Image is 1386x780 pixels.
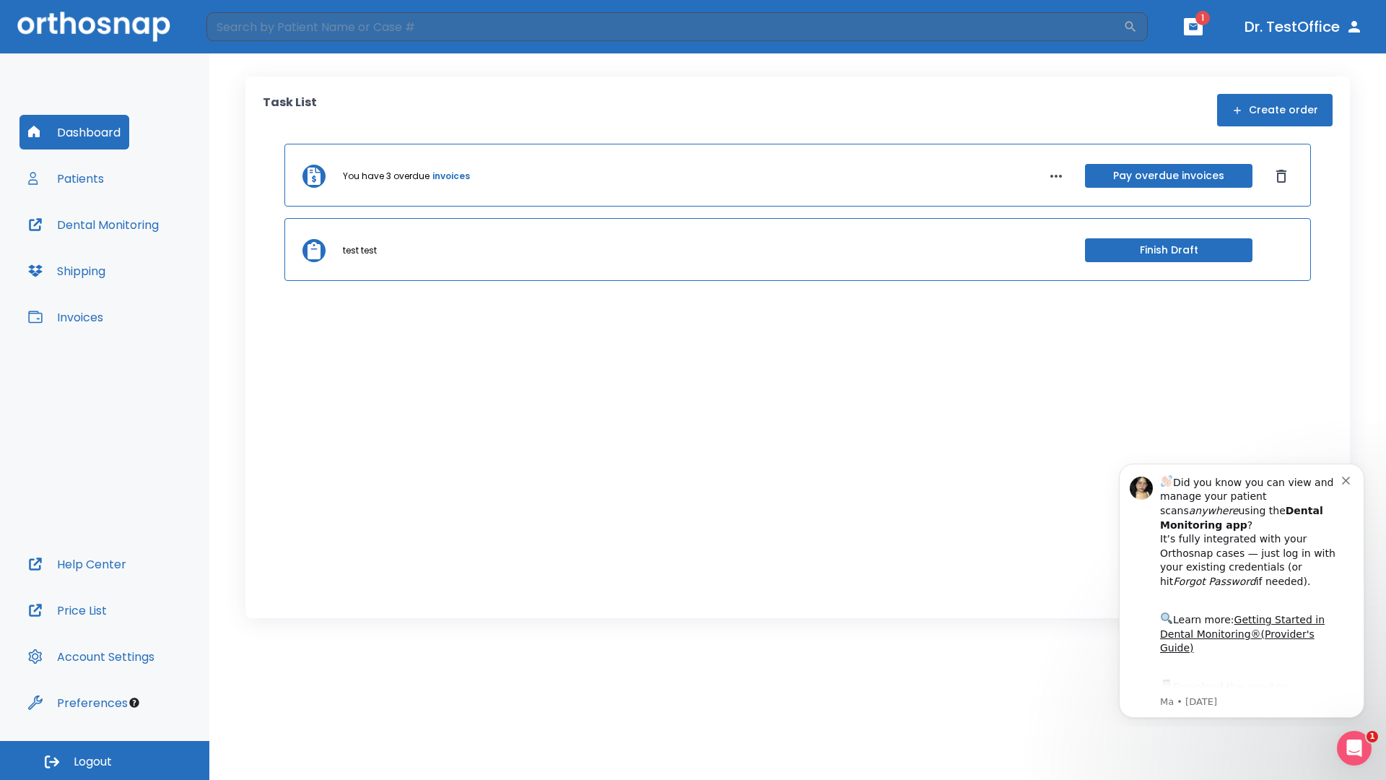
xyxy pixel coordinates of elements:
[206,12,1123,41] input: Search by Patient Name or Case #
[19,300,112,334] button: Invoices
[19,593,115,628] button: Price List
[1085,238,1252,262] button: Finish Draft
[1217,94,1333,126] button: Create order
[1337,731,1372,766] iframe: Intercom live chat
[1270,165,1293,188] button: Dismiss
[19,639,163,674] button: Account Settings
[19,115,129,149] button: Dashboard
[263,94,317,126] p: Task List
[63,227,245,300] div: Download the app: | ​ Let us know if you need help getting started!
[1367,731,1378,742] span: 1
[19,547,135,581] button: Help Center
[128,696,141,709] div: Tooltip anchor
[1239,14,1369,40] button: Dr. TestOffice
[245,22,256,34] button: Dismiss notification
[432,170,470,183] a: invoices
[1195,11,1210,25] span: 1
[19,685,136,720] button: Preferences
[17,12,170,41] img: Orthosnap
[74,754,112,770] span: Logout
[1085,164,1252,188] button: Pay overdue invoices
[19,207,167,242] button: Dental Monitoring
[63,230,191,256] a: App Store
[343,170,430,183] p: You have 3 overdue
[1097,451,1386,727] iframe: Intercom notifications message
[19,253,114,288] button: Shipping
[343,244,377,257] p: test test
[63,245,245,258] p: Message from Ma, sent 5w ago
[19,161,113,196] button: Patients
